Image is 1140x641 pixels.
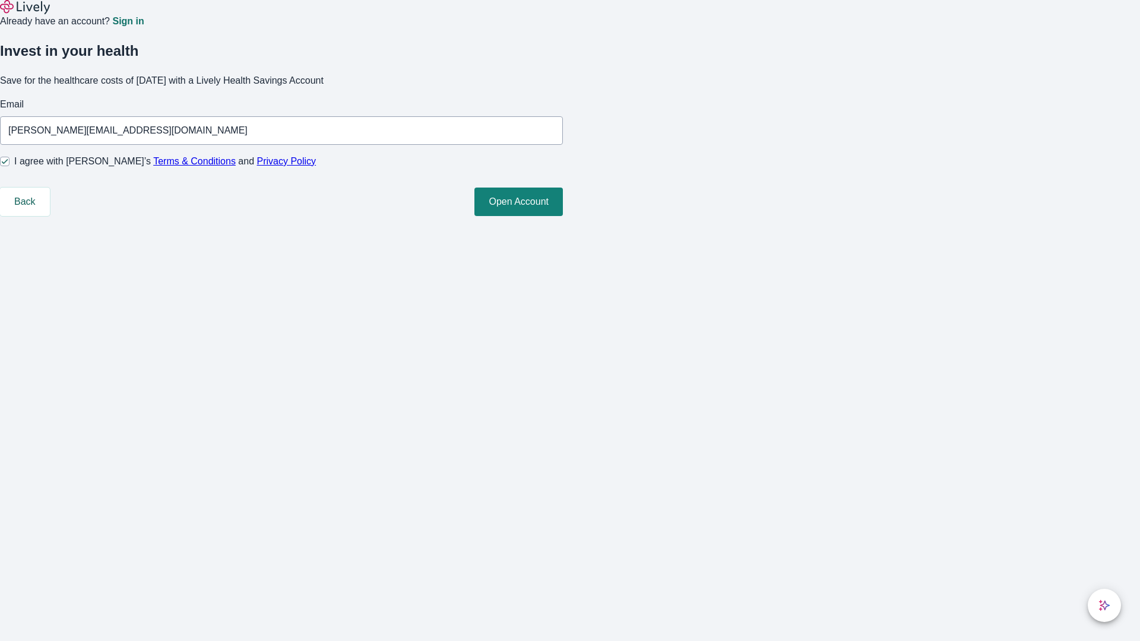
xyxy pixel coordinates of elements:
span: I agree with [PERSON_NAME]’s and [14,154,316,169]
a: Privacy Policy [257,156,316,166]
svg: Lively AI Assistant [1098,599,1110,611]
button: Open Account [474,188,563,216]
a: Sign in [112,17,144,26]
a: Terms & Conditions [153,156,236,166]
button: chat [1088,589,1121,622]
